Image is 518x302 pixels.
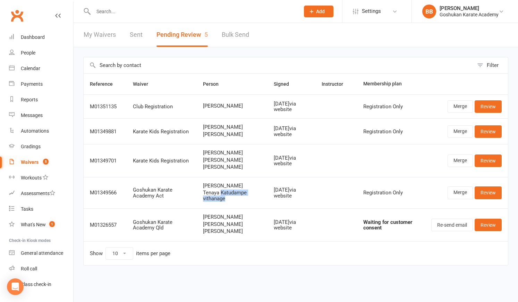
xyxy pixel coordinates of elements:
[475,125,502,138] a: Review
[203,103,261,109] span: [PERSON_NAME]
[203,81,226,87] span: Person
[9,201,73,217] a: Tasks
[222,23,249,47] a: Bulk Send
[21,128,49,134] div: Automations
[133,81,156,87] span: Waiver
[133,219,190,231] div: Goshukan Karate Academy Qld
[448,154,473,167] a: Merge
[21,97,38,102] div: Reports
[475,219,502,231] a: Review
[274,155,309,167] div: [DATE] via website
[21,34,45,40] div: Dashboard
[49,221,55,227] span: 1
[90,222,120,228] div: M01326557
[21,144,41,149] div: Gradings
[7,278,24,295] div: Open Intercom Messenger
[90,247,170,260] div: Show
[448,125,473,138] a: Merge
[9,261,73,277] a: Roll call
[274,187,309,199] div: [DATE] via website
[9,154,73,170] a: Waivers 5
[9,108,73,123] a: Messages
[9,217,73,233] a: What's New1
[21,250,63,256] div: General attendance
[362,3,381,19] span: Settings
[363,104,419,110] div: Registration Only
[21,282,51,287] div: Class check-in
[316,9,325,14] span: Add
[9,92,73,108] a: Reports
[9,123,73,139] a: Automations
[21,81,43,87] div: Payments
[475,100,502,113] a: Review
[274,81,297,87] span: Signed
[363,219,413,231] strong: Waiting for customer consent
[203,183,261,189] span: [PERSON_NAME]
[474,57,508,73] button: Filter
[274,219,309,231] div: [DATE] via website
[203,221,261,227] span: [PERSON_NAME]
[90,104,120,110] div: M01351135
[9,139,73,154] a: Gradings
[133,187,190,199] div: Goshukan Karate Academy Act
[90,129,120,135] div: M01349881
[9,61,73,76] a: Calendar
[133,129,190,135] div: Karate Kids Registration
[274,101,309,112] div: [DATE] via website
[431,219,473,231] button: Re-send email
[91,7,295,16] input: Search...
[133,158,190,164] div: Karate Kids Registration
[90,80,120,88] button: Reference
[21,206,33,212] div: Tasks
[322,80,351,88] button: Instructor
[9,245,73,261] a: General attendance kiosk mode
[203,150,261,156] span: [PERSON_NAME]
[21,266,37,271] div: Roll call
[21,222,46,227] div: What's New
[448,186,473,199] a: Merge
[84,57,474,73] input: Search by contact
[475,154,502,167] a: Review
[133,104,190,110] div: Club Registration
[21,66,40,71] div: Calendar
[130,23,143,47] a: Sent
[440,11,499,18] div: Goshukan Karate Academy
[90,81,120,87] span: Reference
[357,74,425,94] th: Membership plan
[9,30,73,45] a: Dashboard
[487,61,499,69] div: Filter
[203,214,261,220] span: [PERSON_NAME]
[21,50,35,56] div: People
[21,175,42,181] div: Workouts
[21,159,39,165] div: Waivers
[133,80,156,88] button: Waiver
[8,7,26,24] a: Clubworx
[84,23,116,47] a: My Waivers
[203,164,261,170] span: [PERSON_NAME]
[9,186,73,201] a: Assessments
[9,170,73,186] a: Workouts
[21,112,43,118] div: Messages
[136,251,170,257] div: items per page
[440,5,499,11] div: [PERSON_NAME]
[304,6,333,17] button: Add
[203,157,261,163] span: [PERSON_NAME]
[448,100,473,113] a: Merge
[203,228,261,234] span: [PERSON_NAME]
[203,132,261,137] span: [PERSON_NAME]
[363,190,419,196] div: Registration Only
[156,23,208,47] button: Pending Review5
[21,191,55,196] div: Assessments
[274,126,309,137] div: [DATE] via website
[322,81,351,87] span: Instructor
[9,45,73,61] a: People
[90,190,120,196] div: M01349566
[203,80,226,88] button: Person
[204,31,208,38] span: 5
[422,5,436,18] div: BB
[203,190,261,201] span: Tenaya Katudampe vithanage
[203,124,261,130] span: [PERSON_NAME]
[90,158,120,164] div: M01349701
[475,186,502,199] a: Review
[274,80,297,88] button: Signed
